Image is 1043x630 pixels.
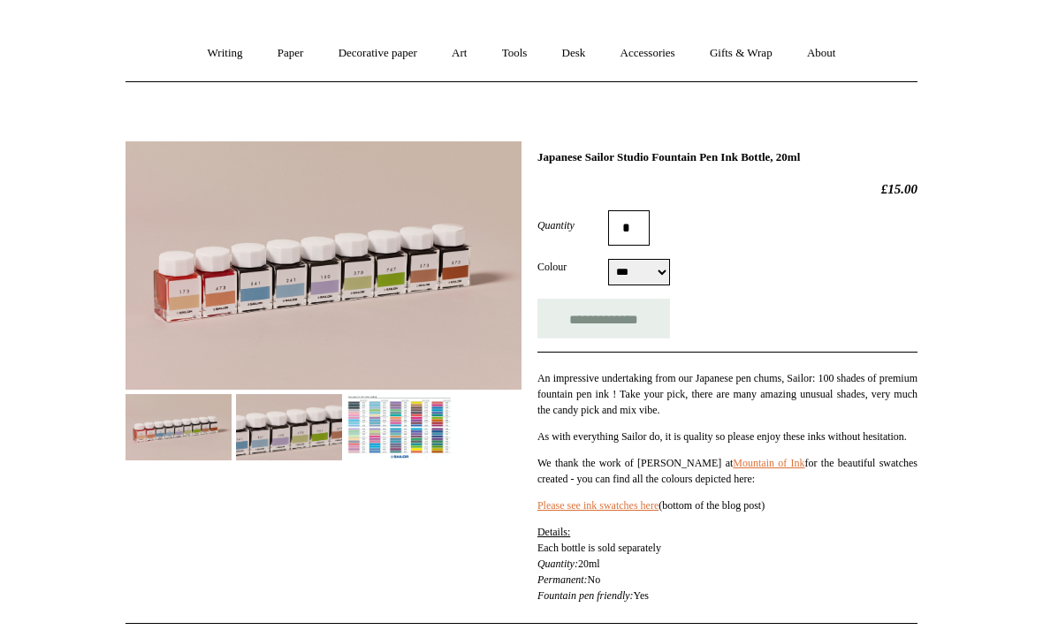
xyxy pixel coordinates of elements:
a: Writing [192,30,259,77]
p: Each bottle is sold separately [537,524,917,603]
label: Colour [537,259,608,275]
img: Japanese Sailor Studio Fountain Pen Ink Bottle, 20ml [126,394,232,460]
em: Quantity: [537,558,578,570]
img: Japanese Sailor Studio Fountain Pen Ink Bottle, 20ml [346,394,453,460]
img: Japanese Sailor Studio Fountain Pen Ink Bottle, 20ml [236,394,342,460]
a: Gifts & Wrap [694,30,788,77]
a: Accessories [605,30,691,77]
h1: Japanese Sailor Studio Fountain Pen Ink Bottle, 20ml [537,150,917,164]
img: Japanese Sailor Studio Fountain Pen Ink Bottle, 20ml [126,141,521,390]
label: Quantity [537,217,608,233]
a: Please see ink swatches here [537,499,659,512]
em: Fountain pen friendly: [537,589,634,602]
span: 20ml [578,558,600,570]
a: Tools [486,30,544,77]
a: Desk [546,30,602,77]
a: About [791,30,852,77]
span: Yes [634,589,649,602]
p: We thank the work of [PERSON_NAME] at for the beautiful swatches created - you can find all the c... [537,455,917,487]
a: Art [436,30,483,77]
span: No [588,573,601,586]
h2: £15.00 [537,181,917,197]
p: As with everything Sailor do, it is quality so please enjoy these inks without hesitation. [537,429,917,444]
p: An impressive undertaking from our Japanese pen chums, Sailor: 100 shades of premium fountain pen... [537,370,917,418]
a: Mountain of Ink [733,457,804,469]
a: Decorative paper [323,30,433,77]
p: (bottom of the blog post) [537,497,917,513]
a: Paper [262,30,320,77]
span: Details: [537,526,570,538]
em: Permanent: [537,573,588,586]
